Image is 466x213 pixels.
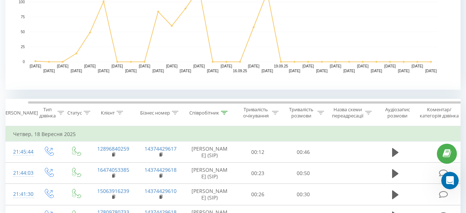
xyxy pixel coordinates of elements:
div: Назва схеми переадресації [332,106,363,119]
text: [DATE] [316,69,328,73]
div: Бізнес номер [140,110,170,116]
div: 21:45:44 [13,145,28,159]
text: 75 [21,15,25,19]
button: go back [5,4,19,18]
text: [DATE] [29,64,41,68]
div: 21:41:30 [13,187,28,201]
td: 00:23 [235,163,281,184]
div: Тривалість розмови [287,106,316,119]
td: [PERSON_NAME] (SIP) [184,142,235,163]
text: [DATE] [371,69,382,73]
td: [PERSON_NAME] (SIP) [184,184,235,205]
div: Тривалість очікування [241,106,270,119]
text: [DATE] [261,69,273,73]
td: 00:46 [281,142,326,163]
text: 0 [23,60,25,64]
text: [DATE] [357,64,369,68]
text: 19.09.25 [274,64,288,68]
text: [DATE] [71,69,82,73]
text: [DATE] [343,69,355,73]
div: Коментар/категорія дзвінка [418,106,461,119]
text: [DATE] [57,64,68,68]
img: Profile image for Fin [21,5,32,17]
a: 14374429610 [145,187,177,194]
text: [DATE] [180,69,191,73]
div: Закрыть [128,4,141,18]
div: Добрий день Будь ласка, видаліть з команди Outbound агента [PERSON_NAME], бо вона більше не працю... [32,82,134,111]
a: 16474053385 [97,166,129,173]
button: Отправить сообщение… [125,138,137,150]
div: Статус [67,110,82,116]
iframe: Intercom live chat [441,172,459,189]
text: [DATE] [153,69,164,73]
div: Співробітник [189,110,219,116]
div: [PERSON_NAME] [1,110,38,116]
text: [DATE] [111,64,123,68]
text: [DATE] [398,69,410,73]
div: 12 сентября [6,68,140,78]
textarea: Ваше сообщение... [6,125,139,138]
text: [DATE] [166,64,178,68]
text: 50 [21,30,25,34]
button: Добавить вложение [35,141,40,147]
button: Средство выбора GIF-файла [23,141,29,147]
text: [DATE] [289,69,300,73]
text: 16.09.25 [233,69,247,73]
td: 00:12 [235,142,281,163]
p: Наша команда также может помочь [35,8,112,20]
text: [DATE] [221,64,232,68]
button: Start recording [46,141,52,147]
text: [DATE] [303,64,314,68]
div: Клієнт [101,110,115,116]
a: 15063916239 [97,187,129,194]
button: Средство выбора эмодзи [11,141,17,147]
text: [DATE] [412,64,423,68]
text: [DATE] [425,69,437,73]
div: 21:44:03 [13,166,28,180]
td: 00:50 [281,163,326,184]
text: [DATE] [248,64,260,68]
text: [DATE] [43,69,55,73]
a: 14374429617 [145,145,177,152]
div: Тип дзвінка [39,106,56,119]
a: 12896840259 [97,145,129,152]
text: [DATE] [125,69,137,73]
text: [DATE] [207,69,219,73]
div: Аудіозапис розмови [380,106,415,119]
text: [DATE] [84,64,96,68]
a: 14374429618 [145,166,177,173]
button: Главная [114,4,128,18]
text: 25 [21,45,25,49]
h1: Fin [35,3,44,8]
text: [DATE] [193,64,205,68]
td: 00:30 [281,184,326,205]
td: [PERSON_NAME] (SIP) [184,163,235,184]
text: [DATE] [330,64,341,68]
text: [DATE] [384,64,396,68]
button: Scroll to bottom [67,108,79,121]
text: [DATE] [139,64,150,68]
text: [DATE] [98,69,110,73]
td: 00:26 [235,184,281,205]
